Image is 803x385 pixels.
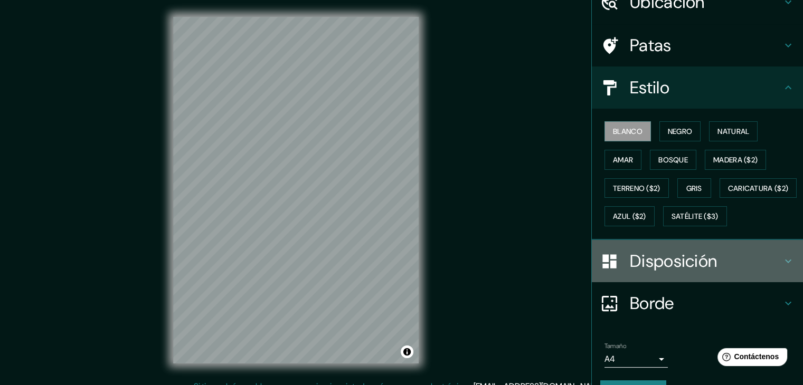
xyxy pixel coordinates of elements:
[173,17,419,363] canvas: Mapa
[613,127,643,136] font: Blanco
[604,351,668,368] div: A4
[604,150,641,170] button: Amar
[658,155,688,165] font: Bosque
[650,150,696,170] button: Bosque
[713,155,758,165] font: Madera ($2)
[630,76,669,99] font: Estilo
[604,121,651,141] button: Blanco
[728,184,789,193] font: Caricatura ($2)
[604,342,626,350] font: Tamaño
[705,150,766,170] button: Madera ($2)
[592,240,803,282] div: Disposición
[604,206,655,226] button: Azul ($2)
[604,353,615,364] font: A4
[630,292,674,314] font: Borde
[592,24,803,66] div: Patas
[677,178,711,198] button: Gris
[401,345,413,358] button: Activar o desactivar atribución
[672,212,719,222] font: Satélite ($3)
[720,178,797,198] button: Caricatura ($2)
[592,282,803,324] div: Borde
[717,127,749,136] font: Natural
[686,184,702,193] font: Gris
[709,344,791,373] iframe: Lanzador de widgets de ayuda
[613,184,660,193] font: Terreno ($2)
[592,66,803,109] div: Estilo
[630,34,672,56] font: Patas
[604,178,669,198] button: Terreno ($2)
[613,155,633,165] font: Amar
[613,212,646,222] font: Azul ($2)
[659,121,701,141] button: Negro
[630,250,717,272] font: Disposición
[668,127,693,136] font: Negro
[663,206,727,226] button: Satélite ($3)
[709,121,758,141] button: Natural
